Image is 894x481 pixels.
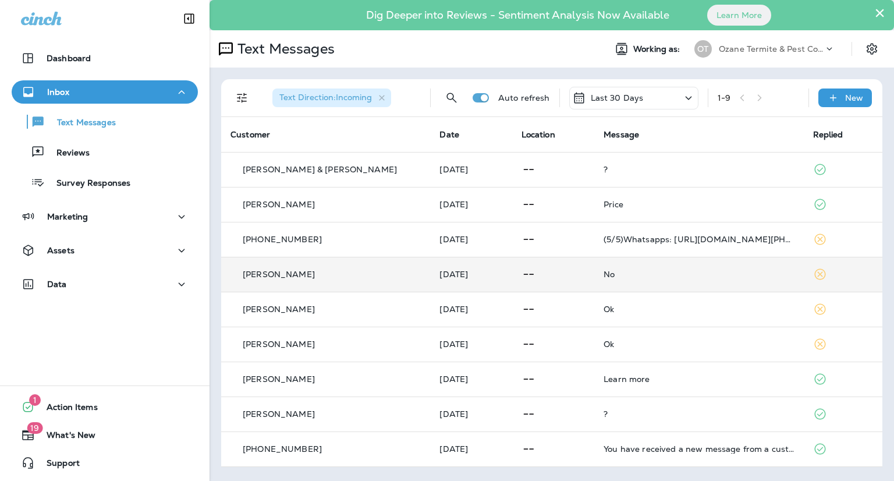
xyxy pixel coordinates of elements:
button: Survey Responses [12,170,198,194]
button: Settings [861,38,882,59]
span: Support [35,458,80,472]
p: Reviews [45,148,90,159]
p: [PERSON_NAME] [243,374,315,384]
p: Survey Responses [45,178,130,189]
p: Sep 9, 2025 06:30 PM [439,305,502,314]
p: Auto refresh [498,93,550,102]
p: Assets [47,246,74,255]
span: 19 [27,422,42,434]
div: You have received a new message from a customer via Google Local Services Ads. Customer Name: , S... [604,444,794,454]
span: 1 [29,394,41,406]
span: Location [521,129,555,140]
p: Marketing [47,212,88,221]
p: New [845,93,863,102]
p: [PHONE_NUMBER] [243,444,322,454]
button: Reviews [12,140,198,164]
button: Support [12,451,198,475]
p: [PERSON_NAME] [243,339,315,349]
div: Ok [604,339,794,349]
span: What's New [35,430,95,444]
div: ? [604,409,794,419]
div: Text Direction:Incoming [272,89,391,107]
button: Collapse Sidebar [173,7,205,30]
button: Filters [230,86,254,109]
span: Date [439,129,459,140]
p: Last 30 Days [591,93,644,102]
div: No [604,270,794,279]
p: Sep 26, 2025 11:43 AM [439,165,502,174]
span: Message [604,129,639,140]
p: Text Messages [45,118,116,129]
button: Learn More [707,5,771,26]
div: Learn more [604,374,794,384]
button: Close [874,3,885,22]
span: Replied [813,129,843,140]
p: Sep 9, 2025 12:26 PM [439,374,502,384]
p: [PHONE_NUMBER] [243,235,322,244]
button: 19What's New [12,423,198,447]
button: Marketing [12,205,198,228]
div: Price [604,200,794,209]
div: 1 - 9 [718,93,730,102]
p: [PERSON_NAME] [243,270,315,279]
p: [PERSON_NAME] & [PERSON_NAME] [243,165,397,174]
button: Assets [12,239,198,262]
div: (5/5)Whatsapps: https://wa.me/+8801910668420 Gmail: jamie8hazen@gmail.com. [604,235,794,244]
p: Dashboard [47,54,91,63]
div: ? [604,165,794,174]
div: OT [694,40,712,58]
button: Search Messages [440,86,463,109]
button: Data [12,273,198,296]
p: Dig Deeper into Reviews - Sentiment Analysis Now Available [332,13,703,17]
button: Text Messages [12,109,198,134]
p: Text Messages [233,40,335,58]
p: Sep 14, 2025 03:44 PM [439,270,502,279]
p: Data [47,280,67,289]
p: Inbox [47,87,69,97]
span: Customer [230,129,270,140]
p: [PERSON_NAME] [243,200,315,209]
span: Action Items [35,402,98,416]
p: Sep 9, 2025 03:03 PM [439,339,502,349]
p: Sep 9, 2025 12:21 PM [439,409,502,419]
span: Text Direction : Incoming [279,92,372,102]
button: Dashboard [12,47,198,70]
p: Sep 18, 2025 10:48 AM [439,200,502,209]
p: Sep 16, 2025 08:05 AM [439,235,502,244]
span: Working as: [633,44,683,54]
p: Sep 5, 2025 02:00 PM [439,444,502,454]
button: 1Action Items [12,395,198,419]
div: Ok [604,305,794,314]
p: Ozane Termite & Pest Control [719,44,824,54]
p: [PERSON_NAME] [243,305,315,314]
button: Inbox [12,80,198,104]
p: [PERSON_NAME] [243,409,315,419]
